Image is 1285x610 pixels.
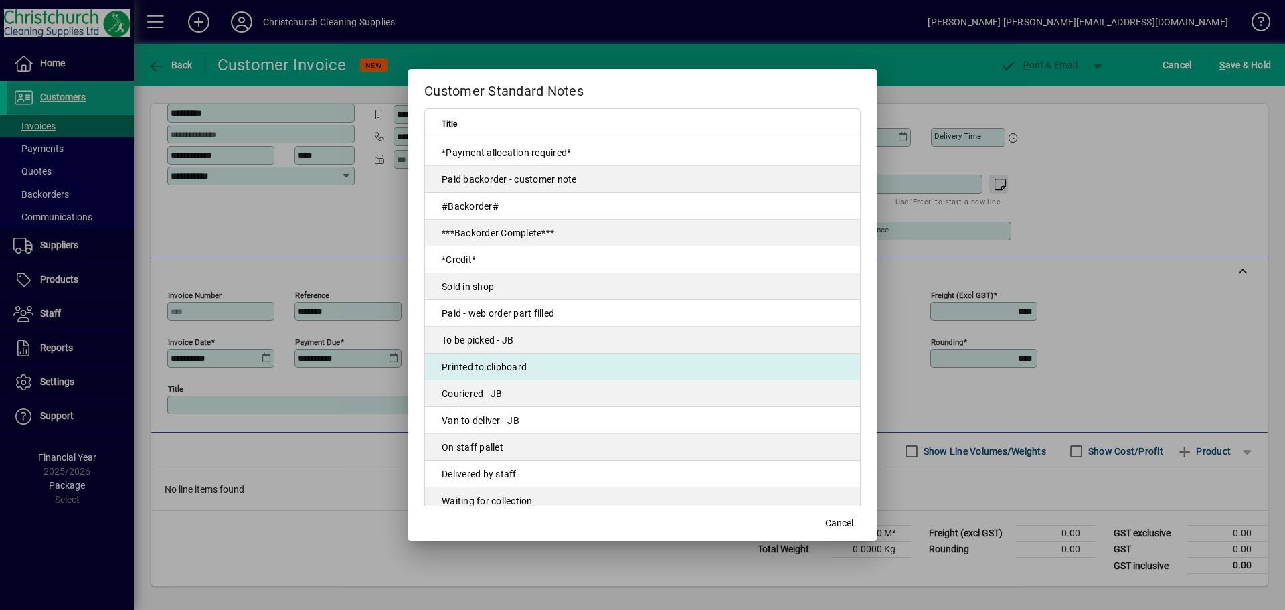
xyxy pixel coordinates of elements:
td: Sold in shop [425,273,860,300]
h2: Customer Standard Notes [408,69,877,108]
td: Delivered by staff [425,461,860,487]
button: Cancel [818,512,861,536]
td: Printed to clipboard [425,354,860,380]
td: To be picked - JB [425,327,860,354]
td: Paid - web order part filled [425,300,860,327]
span: Cancel [825,516,853,530]
td: *Payment allocation required* [425,139,860,166]
td: #Backorder# [425,193,860,220]
td: Van to deliver - JB [425,407,860,434]
span: Title [442,117,457,131]
td: Couriered - JB [425,380,860,407]
td: Waiting for collection [425,487,860,514]
td: On staff pallet [425,434,860,461]
td: Paid backorder - customer note [425,166,860,193]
